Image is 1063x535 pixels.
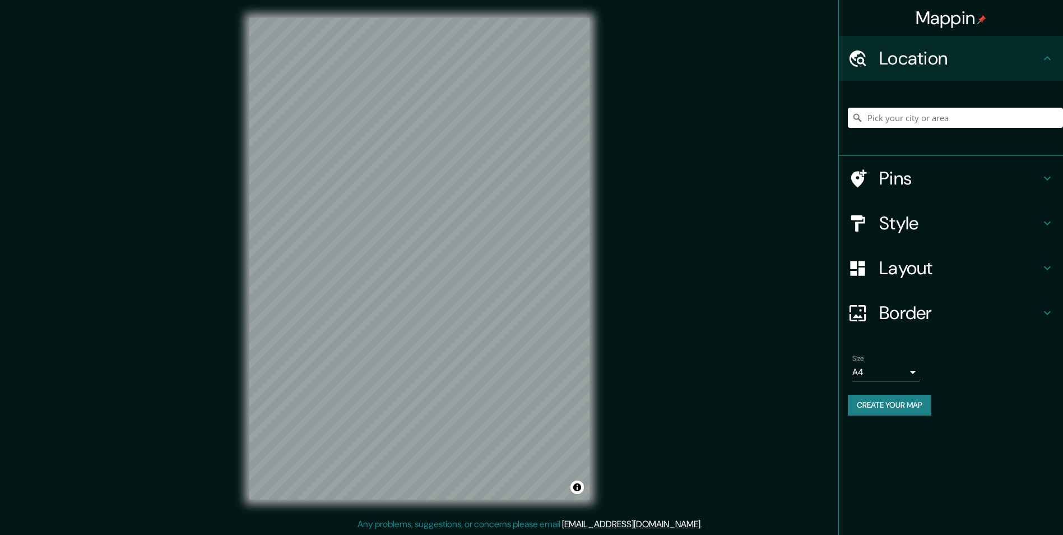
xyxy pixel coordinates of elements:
[879,302,1041,324] h4: Border
[852,363,920,381] div: A4
[249,18,589,500] canvas: Map
[977,15,986,24] img: pin-icon.png
[839,201,1063,246] div: Style
[879,212,1041,234] h4: Style
[839,290,1063,335] div: Border
[879,167,1041,190] h4: Pins
[852,354,864,363] label: Size
[570,481,584,494] button: Toggle attribution
[879,47,1041,70] h4: Location
[562,518,700,530] a: [EMAIL_ADDRESS][DOMAIN_NAME]
[848,395,931,416] button: Create your map
[839,246,1063,290] div: Layout
[704,518,706,531] div: .
[839,156,1063,201] div: Pins
[358,518,702,531] p: Any problems, suggestions, or concerns please email .
[702,518,704,531] div: .
[839,36,1063,81] div: Location
[916,7,987,29] h4: Mappin
[879,257,1041,279] h4: Layout
[848,108,1063,128] input: Pick your city or area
